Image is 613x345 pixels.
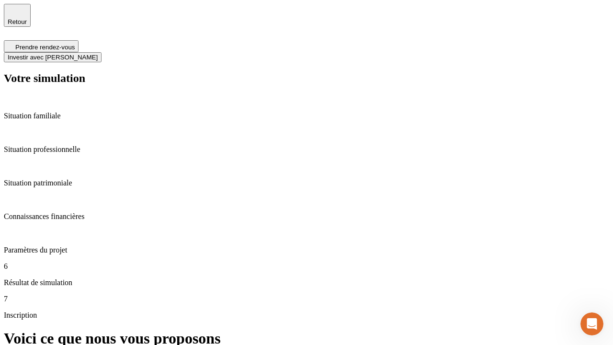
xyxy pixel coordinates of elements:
[4,4,31,27] button: Retour
[4,246,609,254] p: Paramètres du projet
[8,54,98,61] span: Investir avec [PERSON_NAME]
[4,72,609,85] h2: Votre simulation
[4,212,609,221] p: Connaissances financières
[4,179,609,187] p: Situation patrimoniale
[4,278,609,287] p: Résultat de simulation
[4,295,609,303] p: 7
[4,145,609,154] p: Situation professionnelle
[4,311,609,320] p: Inscription
[4,262,609,271] p: 6
[4,40,79,52] button: Prendre rendez-vous
[8,18,27,25] span: Retour
[4,52,102,62] button: Investir avec [PERSON_NAME]
[580,312,603,335] iframe: Intercom live chat
[15,44,75,51] span: Prendre rendez-vous
[4,112,609,120] p: Situation familiale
